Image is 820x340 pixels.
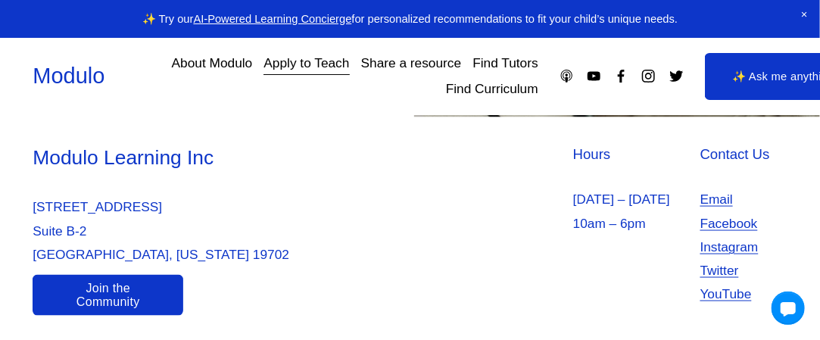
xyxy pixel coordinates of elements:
[573,145,692,164] h4: Hours
[700,259,739,282] a: Twitter
[193,13,351,25] a: AI-Powered Learning Concierge
[700,212,758,236] a: Facebook
[700,236,759,259] a: Instagram
[33,145,406,172] h3: Modulo Learning Inc
[33,64,104,88] a: Modulo
[641,68,656,84] a: Instagram
[700,282,752,306] a: YouTube
[361,50,462,76] a: Share a resource
[700,188,733,211] a: Email
[573,188,692,235] p: [DATE] – [DATE] 10am – 6pm
[700,145,787,164] h4: Contact Us
[586,68,602,84] a: YouTube
[172,50,253,76] a: About Modulo
[446,76,538,103] a: Find Curriculum
[33,195,406,266] p: [STREET_ADDRESS] Suite B-2 [GEOGRAPHIC_DATA], [US_STATE] 19702
[472,50,538,76] a: Find Tutors
[33,275,183,316] a: Join the Community
[669,68,684,84] a: Twitter
[263,50,349,76] a: Apply to Teach
[559,68,575,84] a: Apple Podcasts
[613,68,629,84] a: Facebook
